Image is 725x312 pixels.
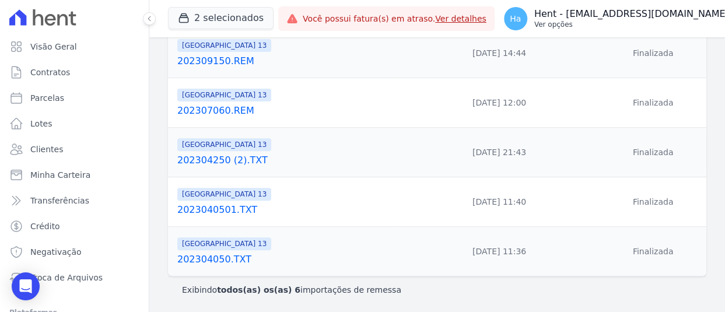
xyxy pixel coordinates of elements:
a: Negativação [5,240,144,264]
span: Parcelas [30,92,64,104]
span: Minha Carteira [30,169,90,181]
span: [GEOGRAPHIC_DATA] 13 [177,188,271,201]
span: Troca de Arquivos [30,272,103,283]
span: Clientes [30,143,63,155]
td: [DATE] 11:40 [399,177,600,227]
a: 202309150.REM [177,54,394,68]
span: [GEOGRAPHIC_DATA] 13 [177,138,271,151]
div: Open Intercom Messenger [12,272,40,300]
a: Contratos [5,61,144,84]
td: Finalizada [600,177,706,227]
td: Finalizada [600,227,706,276]
p: Exibindo importações de remessa [182,284,401,296]
a: Troca de Arquivos [5,266,144,289]
a: Clientes [5,138,144,161]
a: 202304250 (2).TXT [177,153,394,167]
a: Parcelas [5,86,144,110]
a: 202307060.REM [177,104,394,118]
a: Lotes [5,112,144,135]
a: Crédito [5,215,144,238]
button: 2 selecionados [168,7,274,29]
span: Transferências [30,195,89,206]
span: Contratos [30,66,70,78]
span: [GEOGRAPHIC_DATA] 13 [177,39,271,52]
td: Finalizada [600,29,706,78]
a: Ver detalhes [435,14,486,23]
a: 202304050.TXT [177,253,394,267]
span: Você possui fatura(s) em atraso. [303,13,486,25]
td: [DATE] 12:00 [399,78,600,128]
td: [DATE] 14:44 [399,29,600,78]
a: Transferências [5,189,144,212]
b: todos(as) os(as) 6 [217,285,300,295]
span: Negativação [30,246,82,258]
a: 2023040501.TXT [177,203,394,217]
span: Ha [510,15,521,23]
span: [GEOGRAPHIC_DATA] 13 [177,89,271,101]
td: [DATE] 21:43 [399,128,600,177]
td: [DATE] 11:36 [399,227,600,276]
span: Visão Geral [30,41,77,52]
span: Lotes [30,118,52,129]
span: [GEOGRAPHIC_DATA] 13 [177,237,271,250]
td: Finalizada [600,78,706,128]
td: Finalizada [600,128,706,177]
a: Minha Carteira [5,163,144,187]
span: Crédito [30,220,60,232]
a: Visão Geral [5,35,144,58]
